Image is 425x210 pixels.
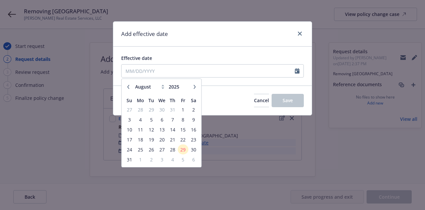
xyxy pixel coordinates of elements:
[189,155,198,164] span: 6
[125,135,134,144] span: 17
[124,144,134,154] td: 24
[156,105,167,114] td: 30
[125,125,134,134] span: 10
[167,105,178,114] td: 31
[135,125,145,134] span: 11
[168,105,177,114] span: 31
[170,97,175,104] span: Th
[147,105,156,114] span: 29
[188,124,199,134] td: 16
[125,155,134,164] span: 31
[156,114,167,124] td: 6
[135,135,145,144] span: 18
[178,144,188,154] td: 29
[135,105,146,114] td: 28
[135,154,146,164] td: 1
[189,105,198,114] span: 2
[146,114,156,124] td: 5
[167,134,178,144] td: 21
[295,68,299,74] svg: Calendar
[135,145,145,154] span: 25
[157,115,167,124] span: 6
[254,94,269,107] button: Cancel
[188,114,199,124] td: 9
[168,135,177,144] span: 21
[137,97,144,104] span: Mo
[135,155,145,164] span: 1
[135,114,146,124] td: 4
[125,105,134,114] span: 27
[135,105,145,114] span: 28
[178,134,188,144] td: 22
[135,134,146,144] td: 18
[147,115,156,124] span: 5
[296,30,304,38] a: close
[254,97,269,104] span: Cancel
[157,135,167,144] span: 20
[125,115,134,124] span: 3
[124,124,134,134] td: 10
[178,114,188,124] td: 8
[125,145,134,154] span: 24
[124,114,134,124] td: 3
[179,155,188,164] span: 5
[135,124,146,134] td: 11
[157,125,167,134] span: 13
[178,124,188,134] td: 15
[178,105,188,114] td: 1
[189,145,198,154] span: 30
[157,105,167,114] span: 30
[122,65,295,77] input: MM/DD/YYYY
[127,97,132,104] span: Su
[124,154,134,164] td: 31
[168,145,177,154] span: 28
[124,134,134,144] td: 17
[146,134,156,144] td: 19
[188,154,199,164] td: 6
[168,125,177,134] span: 14
[188,134,199,144] td: 23
[167,144,178,154] td: 28
[121,30,168,38] h1: Add effective date
[179,145,188,154] span: 29
[168,115,177,124] span: 7
[272,94,304,107] button: Save
[135,144,146,154] td: 25
[146,144,156,154] td: 26
[135,115,145,124] span: 4
[167,114,178,124] td: 7
[179,105,188,114] span: 1
[188,144,199,154] td: 30
[146,124,156,134] td: 12
[157,155,167,164] span: 3
[147,125,156,134] span: 12
[167,124,178,134] td: 14
[156,134,167,144] td: 20
[146,105,156,114] td: 29
[167,154,178,164] td: 4
[146,154,156,164] td: 2
[178,154,188,164] td: 5
[189,135,198,144] span: 23
[156,124,167,134] td: 13
[124,105,134,114] td: 27
[156,144,167,154] td: 27
[188,105,199,114] td: 2
[157,145,167,154] span: 27
[168,155,177,164] span: 4
[181,97,185,104] span: Fr
[189,125,198,134] span: 16
[158,97,165,104] span: We
[148,97,154,104] span: Tu
[179,115,188,124] span: 8
[179,135,188,144] span: 22
[179,125,188,134] span: 15
[191,97,196,104] span: Sa
[147,155,156,164] span: 2
[147,145,156,154] span: 26
[283,97,293,104] span: Save
[147,135,156,144] span: 19
[121,55,152,61] span: Effective date
[156,154,167,164] td: 3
